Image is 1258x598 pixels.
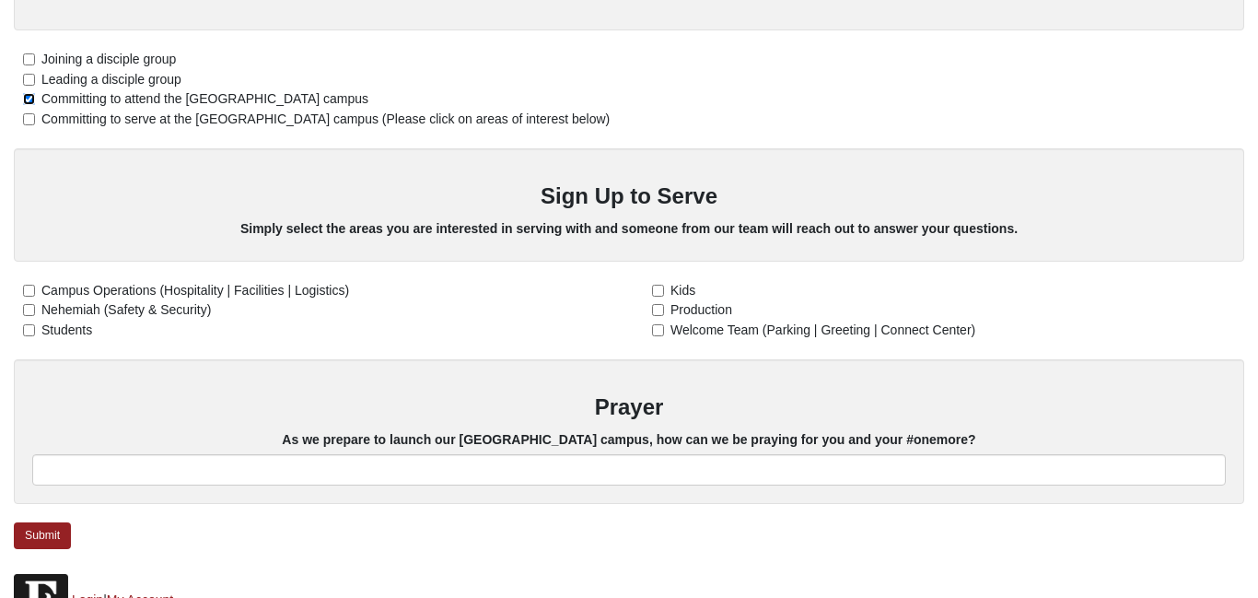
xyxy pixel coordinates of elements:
input: Leading a disciple group [23,74,35,86]
span: Joining a disciple group [41,52,176,66]
span: Leading a disciple group [41,72,181,87]
input: Students [23,324,35,336]
input: Campus Operations (Hospitality | Facilities | Logistics) [23,285,35,297]
input: Welcome Team (Parking | Greeting | Connect Center) [652,324,664,336]
span: Committing to attend the [GEOGRAPHIC_DATA] campus [41,91,368,106]
span: Production [670,302,732,317]
a: Submit [14,522,71,549]
span: Campus Operations (Hospitality | Facilities | Logistics) [41,283,349,298]
h5: As we prepare to launch our [GEOGRAPHIC_DATA] campus, how can we be praying for you and your #one... [32,432,1226,448]
span: Students [41,322,92,337]
input: Production [652,304,664,316]
h3: Sign Up to Serve [32,183,1226,210]
span: Welcome Team (Parking | Greeting | Connect Center) [670,322,975,337]
input: Kids [652,285,664,297]
span: Kids [670,283,695,298]
input: Joining a disciple group [23,53,35,65]
span: Nehemiah (Safety & Security) [41,302,211,317]
input: Committing to serve at the [GEOGRAPHIC_DATA] campus (Please click on areas of interest below) [23,113,35,125]
h3: Prayer [32,394,1226,421]
span: Committing to serve at the [GEOGRAPHIC_DATA] campus (Please click on areas of interest below) [41,111,610,126]
input: Nehemiah (Safety & Security) [23,304,35,316]
h5: Simply select the areas you are interested in serving with and someone from our team will reach o... [32,221,1226,237]
input: Committing to attend the [GEOGRAPHIC_DATA] campus [23,93,35,105]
